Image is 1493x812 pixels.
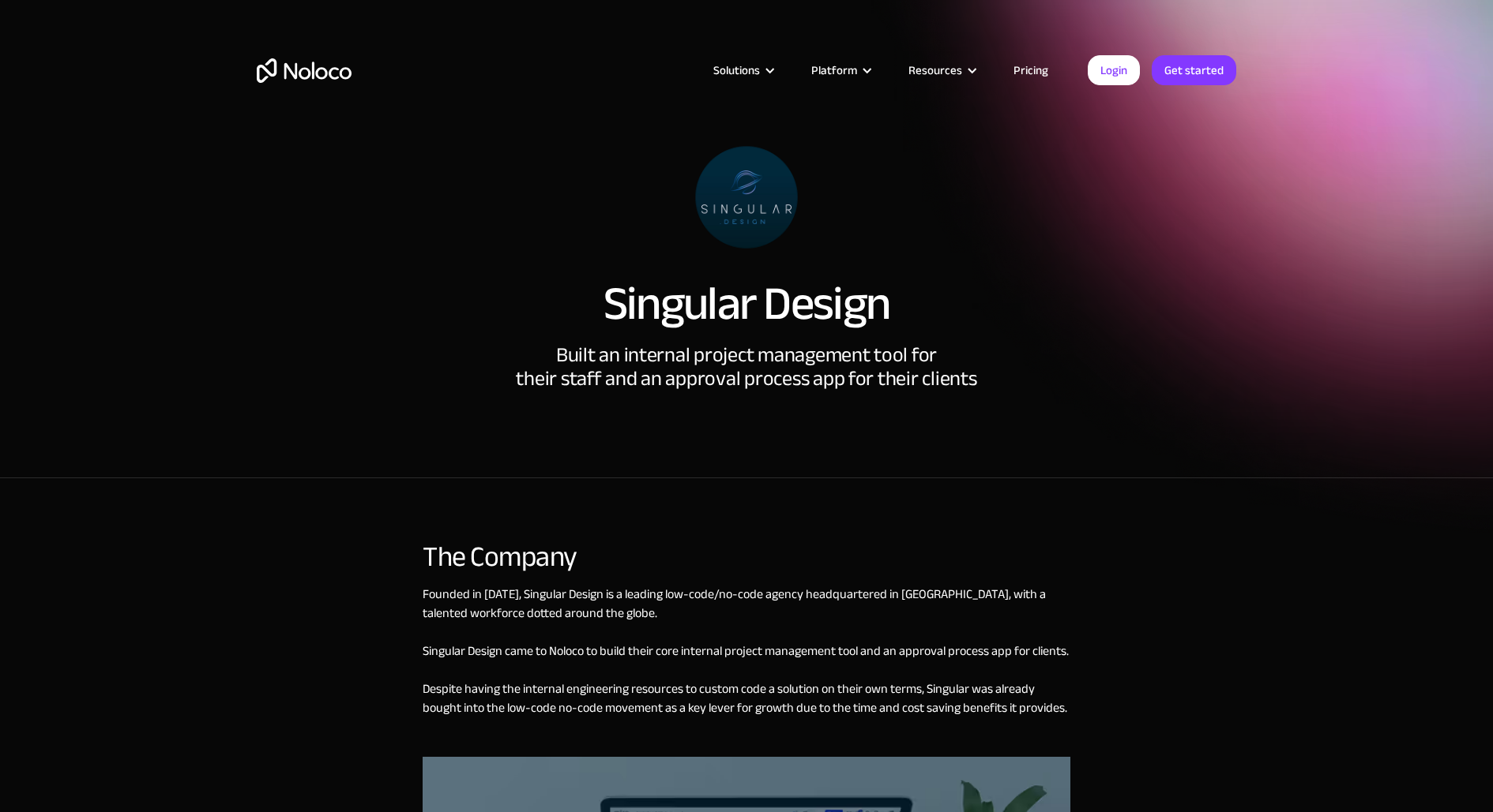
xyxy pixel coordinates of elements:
div: Platform [811,60,857,80]
div: Founded in [DATE], Singular Design is a leading low-code/no-code agency headquartered in [GEOGRAP... [423,585,1070,757]
a: home [257,58,352,83]
a: Get started [1152,55,1236,85]
div: Platform [792,60,889,80]
div: Solutions [713,60,760,80]
h1: Singular Design [604,280,890,327]
a: Login [1088,55,1140,85]
div: Resources [908,60,962,80]
a: Pricing [994,60,1068,80]
div: Solutions [694,60,792,80]
div: The Company [423,541,1070,573]
div: Built an internal project management tool for their staff and an approval process app for their c... [516,343,976,391]
div: Resources [889,60,994,80]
